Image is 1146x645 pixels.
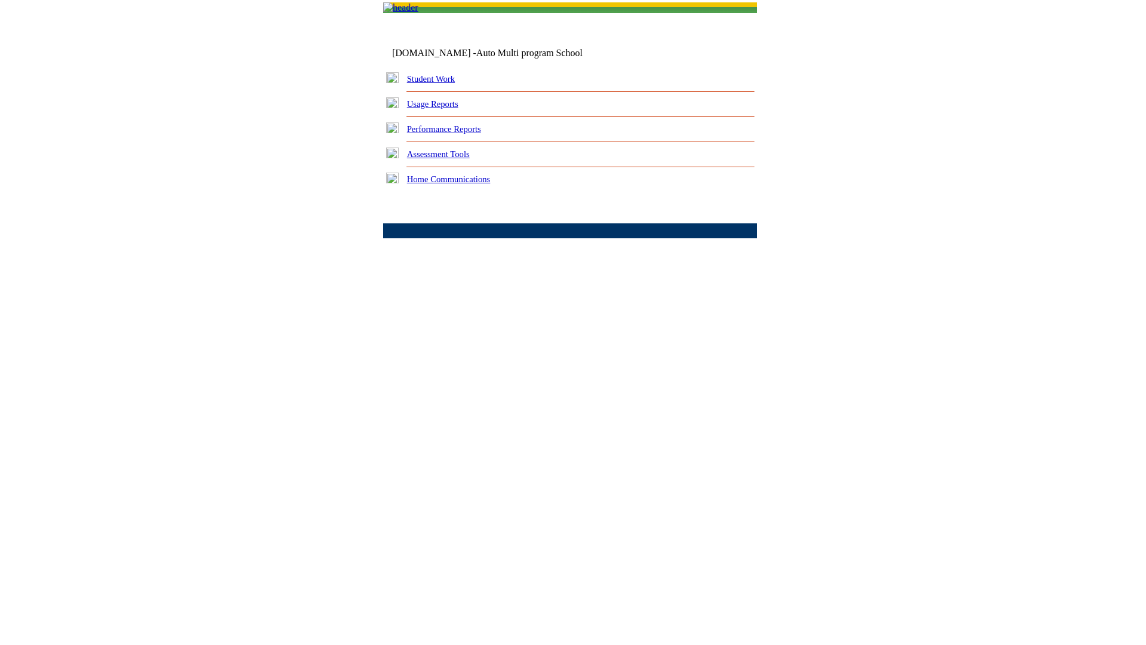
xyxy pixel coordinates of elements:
[392,48,612,59] td: [DOMAIN_NAME] -
[383,2,418,13] img: header
[386,122,399,133] img: plus.gif
[386,72,399,83] img: plus.gif
[407,149,470,159] a: Assessment Tools
[386,173,399,183] img: plus.gif
[407,174,491,184] a: Home Communications
[386,97,399,108] img: plus.gif
[476,48,583,58] nobr: Auto Multi program School
[407,124,481,134] a: Performance Reports
[407,99,458,109] a: Usage Reports
[386,148,399,158] img: plus.gif
[407,74,455,84] a: Student Work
